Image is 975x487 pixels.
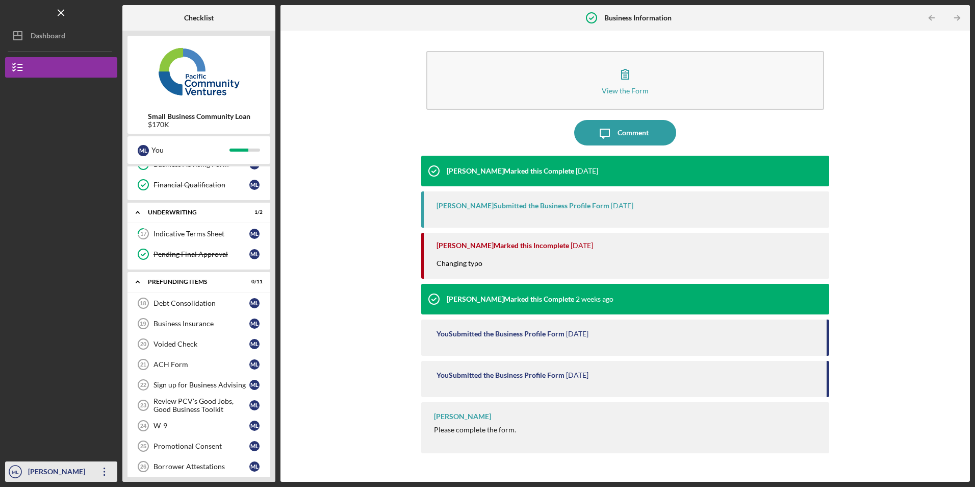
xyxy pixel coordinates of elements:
button: View the Form [426,51,824,110]
div: You Submitted the Business Profile Form [437,371,565,379]
div: Dashboard [31,26,65,48]
a: Financial QualificationML [133,175,265,195]
div: [PERSON_NAME] Marked this Incomplete [437,241,569,250]
div: M L [138,145,149,156]
div: M L [249,229,260,239]
a: Pending Final ApprovalML [133,244,265,264]
tspan: 26 [140,464,146,470]
div: M L [249,339,260,349]
div: Comment [618,120,649,145]
a: 18Debt ConsolidationML [133,293,265,313]
b: Checklist [184,14,214,22]
tspan: 22 [140,382,146,388]
div: M L [249,400,260,410]
a: 23Review PCV's Good Jobs, Good Business ToolkitML [133,395,265,416]
tspan: 24 [140,423,147,429]
time: 2025-08-26 19:22 [566,371,588,379]
tspan: 23 [140,402,146,408]
div: Indicative Terms Sheet [153,230,249,238]
div: M L [249,180,260,190]
tspan: 19 [140,321,146,327]
time: 2025-09-11 19:14 [576,167,598,175]
div: 0 / 11 [244,279,263,285]
tspan: 21 [140,361,146,368]
div: M L [249,421,260,431]
div: You [151,141,229,159]
a: 25Promotional ConsentML [133,436,265,456]
div: Review PCV's Good Jobs, Good Business Toolkit [153,397,249,413]
div: [PERSON_NAME] [25,461,92,484]
div: $170K [148,120,250,129]
div: W-9 [153,422,249,430]
div: ACH Form [153,360,249,369]
a: 20Voided CheckML [133,334,265,354]
img: Product logo [127,41,270,102]
div: [PERSON_NAME] [434,412,491,421]
button: Comment [574,120,676,145]
div: Pending Final Approval [153,250,249,258]
div: M L [249,380,260,390]
div: Voided Check [153,340,249,348]
div: Promotional Consent [153,442,249,450]
div: Financial Qualification [153,181,249,189]
div: Borrower Attestations [153,462,249,471]
a: 21ACH FormML [133,354,265,375]
div: M L [249,461,260,472]
time: 2025-09-11 19:14 [611,202,633,210]
div: Please complete the form. [434,426,516,434]
button: ML[PERSON_NAME] [5,461,117,482]
div: M L [249,249,260,259]
a: 19Business InsuranceML [133,313,265,334]
div: 1 / 2 [244,209,263,215]
div: [PERSON_NAME] Marked this Complete [447,167,574,175]
div: Changing typo [437,258,493,279]
div: Sign up for Business Advising [153,381,249,389]
button: Dashboard [5,26,117,46]
b: Small Business Community Loan [148,112,250,120]
div: M L [249,441,260,451]
div: You Submitted the Business Profile Form [437,330,565,338]
div: Prefunding Items [148,279,237,285]
text: ML [12,469,19,475]
tspan: 18 [140,300,146,306]
tspan: 25 [140,443,146,449]
tspan: 20 [140,341,146,347]
div: M L [249,298,260,308]
div: View the Form [602,87,649,94]
a: 17Indicative Terms SheetML [133,224,265,244]
div: [PERSON_NAME] Marked this Complete [447,295,574,303]
div: Business Insurance [153,320,249,328]
div: M L [249,319,260,329]
div: [PERSON_NAME] Submitted the Business Profile Form [437,202,609,210]
a: 26Borrower AttestationsML [133,456,265,477]
time: 2025-09-03 19:44 [576,295,613,303]
div: Underwriting [148,209,237,215]
div: M L [249,359,260,370]
time: 2025-08-26 19:24 [566,330,588,338]
tspan: 17 [140,231,147,237]
a: 22Sign up for Business AdvisingML [133,375,265,395]
time: 2025-09-11 19:14 [571,241,593,250]
a: 24W-9ML [133,416,265,436]
div: Debt Consolidation [153,299,249,307]
b: Business Information [604,14,672,22]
